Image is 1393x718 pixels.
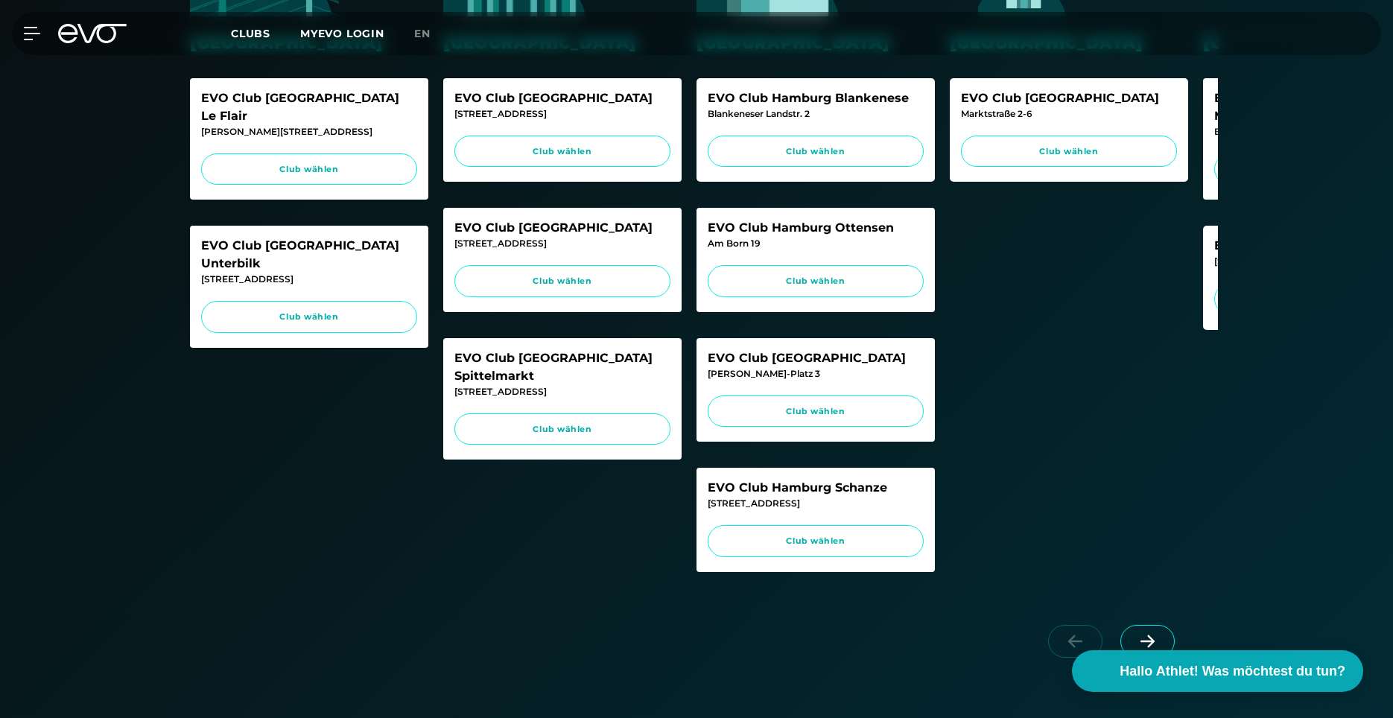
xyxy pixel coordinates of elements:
div: EVO Club [GEOGRAPHIC_DATA] [961,89,1177,107]
div: Marktstraße 2-6 [961,107,1177,121]
a: en [414,25,448,42]
span: Club wählen [722,275,910,287]
a: Club wählen [708,265,924,297]
div: EVO Club Hamburg Schanze [708,479,924,497]
span: en [414,27,431,40]
div: [PERSON_NAME]-Platz 3 [708,367,924,381]
div: [STREET_ADDRESS] [201,273,417,286]
a: Club wählen [201,301,417,333]
span: Club wählen [722,405,910,418]
a: Club wählen [201,153,417,185]
div: EVO Club [GEOGRAPHIC_DATA] [708,349,924,367]
div: [PERSON_NAME][STREET_ADDRESS] [201,125,417,139]
a: Club wählen [708,525,924,557]
span: Club wählen [975,145,1163,158]
span: Club wählen [722,145,910,158]
a: Club wählen [454,413,670,445]
a: Club wählen [961,136,1177,168]
div: EVO Club [GEOGRAPHIC_DATA] [454,219,670,237]
a: Clubs [231,26,300,40]
span: Club wählen [215,163,403,176]
div: EVO Club [GEOGRAPHIC_DATA] [454,89,670,107]
span: Club wählen [215,311,403,323]
a: Club wählen [708,136,924,168]
div: EVO Club [GEOGRAPHIC_DATA] Le Flair [201,89,417,125]
span: Hallo Athlet! Was möchtest du tun? [1120,661,1345,682]
span: Club wählen [469,423,656,436]
span: Club wählen [722,535,910,547]
div: [STREET_ADDRESS] [454,107,670,121]
div: EVO Club [GEOGRAPHIC_DATA] Spittelmarkt [454,349,670,385]
a: Club wählen [454,265,670,297]
span: Club wählen [469,145,656,158]
div: EVO Club [GEOGRAPHIC_DATA] Unterbilk [201,237,417,273]
div: EVO Club Hamburg Ottensen [708,219,924,237]
span: Club wählen [469,275,656,287]
div: [STREET_ADDRESS] [708,497,924,510]
a: MYEVO LOGIN [300,27,384,40]
a: Club wählen [708,395,924,428]
div: EVO Club Hamburg Blankenese [708,89,924,107]
div: [STREET_ADDRESS] [454,385,670,398]
div: [STREET_ADDRESS] [454,237,670,250]
div: Am Born 19 [708,237,924,250]
span: Clubs [231,27,270,40]
button: Hallo Athlet! Was möchtest du tun? [1072,650,1363,692]
div: Blankeneser Landstr. 2 [708,107,924,121]
a: Club wählen [454,136,670,168]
